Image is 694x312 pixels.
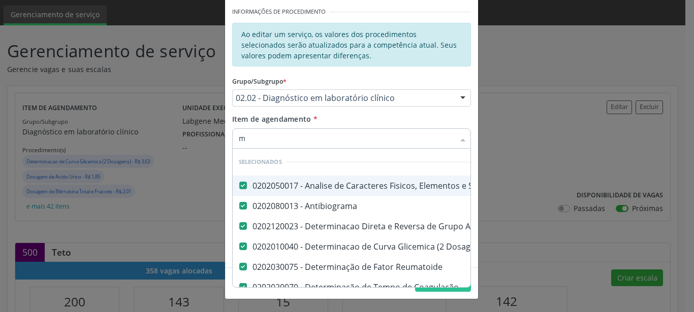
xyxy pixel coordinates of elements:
[239,128,454,149] input: Buscar por procedimento
[232,23,471,66] div: Ao editar um serviço, os valores dos procedimentos selecionados serão atualizados para a competên...
[232,8,326,16] small: Informações de Procedimento
[232,114,311,124] span: Item de agendamento
[236,93,450,103] span: 02.02 - Diagnóstico em laboratório clínico
[426,279,460,288] span: Confirmar
[232,74,287,89] label: Grupo/Subgrupo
